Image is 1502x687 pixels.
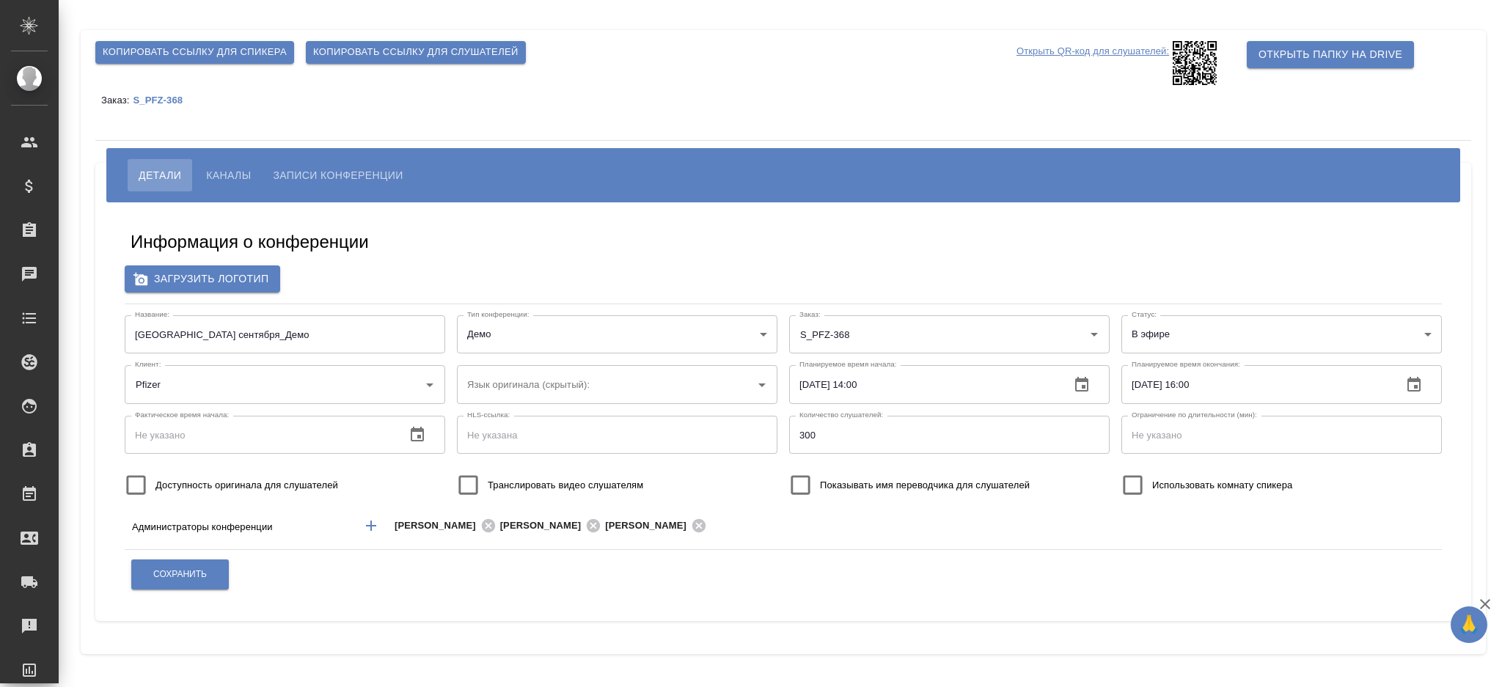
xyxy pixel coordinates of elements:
p: Заказ: [101,95,133,106]
span: Загрузить логотип [136,270,268,288]
input: Не указана [457,416,777,454]
span: Показывать имя переводчика для слушателей [820,478,1030,493]
span: 🙏 [1457,609,1481,640]
button: 🙏 [1451,606,1487,643]
button: Open [420,375,440,395]
input: Не указано [125,416,394,454]
div: [PERSON_NAME] [395,516,500,534]
span: [PERSON_NAME] [395,518,485,533]
button: Open [1318,524,1321,527]
div: В эфире [1121,315,1442,353]
a: S_PFZ-368 [133,94,194,106]
button: Копировать ссылку для слушателей [306,41,526,64]
p: Открыть QR-код для слушателей: [1016,41,1169,85]
input: Не указано [789,365,1058,403]
div: [PERSON_NAME] [500,516,606,534]
button: Сохранить [131,559,229,589]
input: Не указано [1121,365,1391,403]
span: Копировать ссылку для слушателей [313,44,519,61]
button: Open [752,375,772,395]
p: Администраторы конференции [132,520,349,534]
h5: Информация о конференции [131,230,369,254]
button: Открыть папку на Drive [1247,41,1414,68]
button: Добавить менеджера [353,508,389,543]
div: [PERSON_NAME] [605,516,711,534]
div: Демо [457,315,777,353]
input: Не указано [789,416,1110,454]
span: Каналы [206,166,251,184]
button: Open [1084,324,1104,345]
span: Транслировать видео слушателям [488,478,643,493]
label: Загрузить логотип [125,265,280,293]
span: Копировать ссылку для спикера [103,44,287,61]
span: [PERSON_NAME] [605,518,695,533]
button: Копировать ссылку для спикера [95,41,294,64]
span: [PERSON_NAME] [500,518,590,533]
span: Открыть папку на Drive [1259,45,1402,64]
span: Доступность оригинала для слушателей [155,478,338,493]
input: Не указан [125,315,445,353]
input: Не указано [1121,416,1442,454]
p: S_PFZ-368 [133,95,194,106]
span: Использовать комнату спикера [1152,478,1292,493]
span: Сохранить [153,568,207,581]
span: Детали [139,166,181,184]
span: Записи конференции [273,166,403,184]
